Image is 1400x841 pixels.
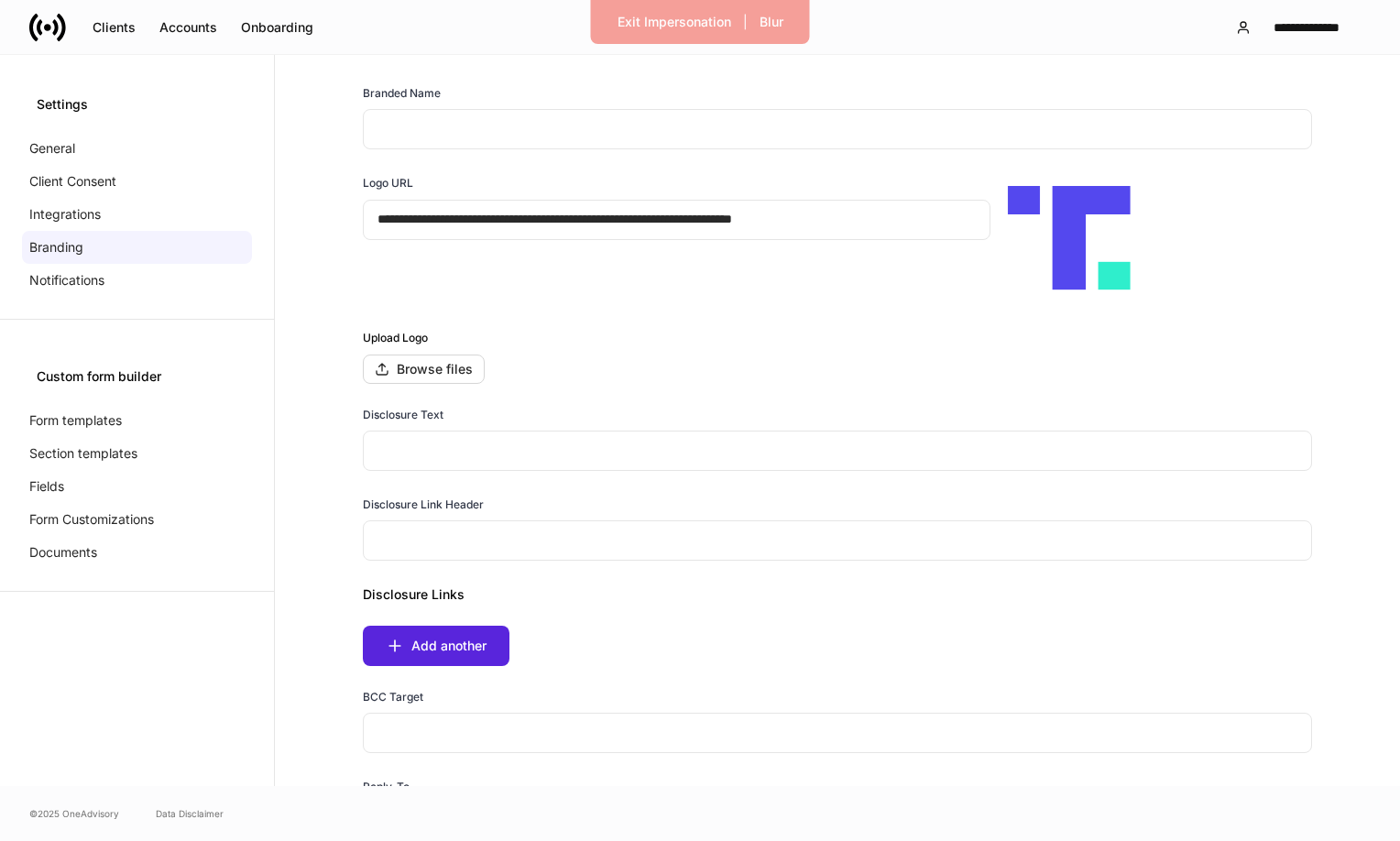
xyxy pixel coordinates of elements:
p: Form Customizations [29,510,154,529]
p: Branding [29,238,83,257]
a: Client Consent [22,165,252,198]
div: Blur [760,13,783,31]
a: Form Customizations [22,503,252,536]
h6: Upload Logo [363,329,1312,346]
span: © 2025 OneAdvisory [29,806,119,821]
p: Section templates [29,444,137,463]
a: Integrations [22,198,252,231]
button: Accounts [148,13,229,42]
a: Form templates [22,404,252,437]
img: Logo [1005,174,1133,302]
p: Integrations [29,205,101,224]
div: Disclosure Links [348,563,1312,604]
div: Accounts [159,18,217,37]
a: Fields [22,470,252,503]
div: Onboarding [241,18,313,37]
button: Blur [748,7,795,37]
p: Client Consent [29,172,116,191]
h6: Reply-To [363,778,410,795]
a: General [22,132,252,165]
button: Clients [81,13,148,42]
div: Clients [93,18,136,37]
button: Onboarding [229,13,325,42]
h6: Disclosure Link Header [363,496,484,513]
a: Branding [22,231,252,264]
a: Section templates [22,437,252,470]
p: Fields [29,477,64,496]
a: Notifications [22,264,252,297]
button: Add another [363,626,509,666]
p: Notifications [29,271,104,289]
button: Exit Impersonation [606,7,743,37]
h6: BCC Target [363,688,423,705]
a: Data Disclaimer [156,806,224,821]
h6: Disclosure Text [363,406,443,423]
h6: Logo URL [363,174,413,191]
div: Custom form builder [37,367,237,386]
div: Add another [411,637,487,655]
div: Browse files [397,360,473,378]
button: Browse files [363,355,485,384]
p: General [29,139,75,158]
div: Exit Impersonation [618,13,731,31]
p: Form templates [29,411,122,430]
div: Settings [37,95,237,114]
p: Documents [29,543,97,562]
h6: Branded Name [363,84,441,102]
a: Documents [22,536,252,569]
